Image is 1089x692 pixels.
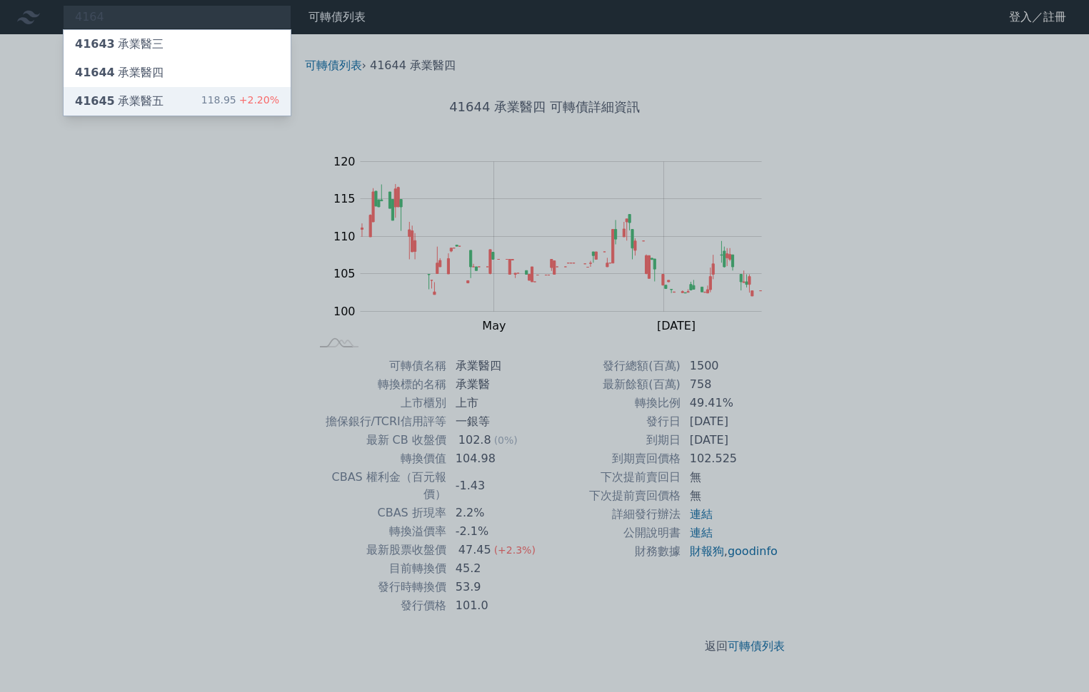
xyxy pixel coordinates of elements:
[75,37,115,51] span: 41643
[75,93,164,110] div: 承業醫五
[1018,624,1089,692] iframe: Chat Widget
[75,94,115,108] span: 41645
[75,64,164,81] div: 承業醫四
[64,58,291,87] a: 41644承業醫四
[75,36,164,53] div: 承業醫三
[201,93,279,110] div: 118.95
[236,94,279,106] span: +2.20%
[75,66,115,79] span: 41644
[1018,624,1089,692] div: 聊天小工具
[64,30,291,58] a: 41643承業醫三
[64,87,291,116] a: 41645承業醫五 118.95+2.20%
